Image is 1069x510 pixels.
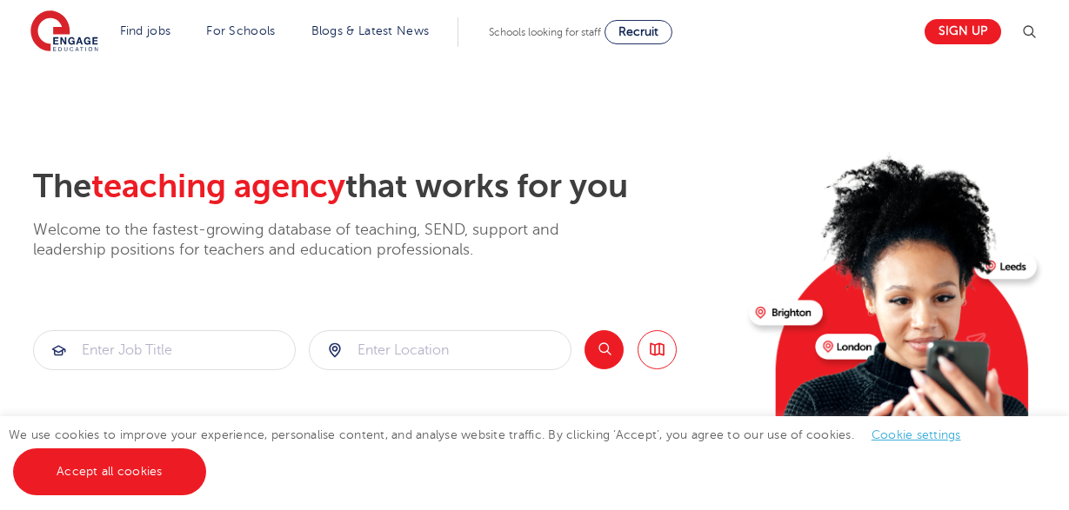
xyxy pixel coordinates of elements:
[34,331,295,369] input: Submit
[9,428,979,478] span: We use cookies to improve your experience, personalise content, and analyse website traffic. By c...
[30,10,98,54] img: Engage Education
[33,167,735,207] h2: The that works for you
[872,428,961,441] a: Cookie settings
[489,26,601,38] span: Schools looking for staff
[91,168,345,205] span: teaching agency
[925,19,1001,44] a: Sign up
[585,330,624,369] button: Search
[13,448,206,495] a: Accept all cookies
[311,24,430,37] a: Blogs & Latest News
[120,24,171,37] a: Find jobs
[605,20,672,44] a: Recruit
[206,24,275,37] a: For Schools
[33,220,607,261] p: Welcome to the fastest-growing database of teaching, SEND, support and leadership positions for t...
[618,25,658,38] span: Recruit
[33,330,296,370] div: Submit
[310,331,571,369] input: Submit
[309,330,571,370] div: Submit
